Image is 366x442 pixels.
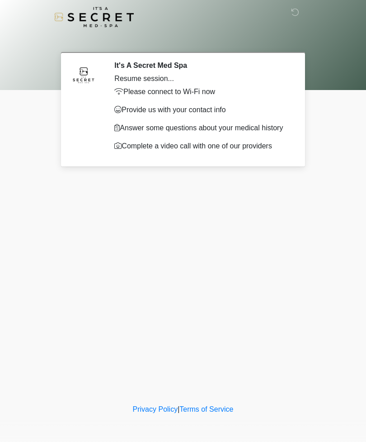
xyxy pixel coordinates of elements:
h2: It's A Secret Med Spa [114,61,289,70]
a: Terms of Service [179,405,233,413]
p: Provide us with your contact info [114,105,289,115]
p: Complete a video call with one of our providers [114,141,289,152]
a: | [178,405,179,413]
img: Agent Avatar [70,61,97,88]
div: Resume session... [114,73,289,84]
a: Privacy Policy [133,405,178,413]
img: It's A Secret Med Spa Logo [54,7,134,27]
p: Please connect to Wi-Fi now [114,86,289,97]
p: Answer some questions about your medical history [114,123,289,133]
h1: ‎ ‎ [56,33,310,48]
